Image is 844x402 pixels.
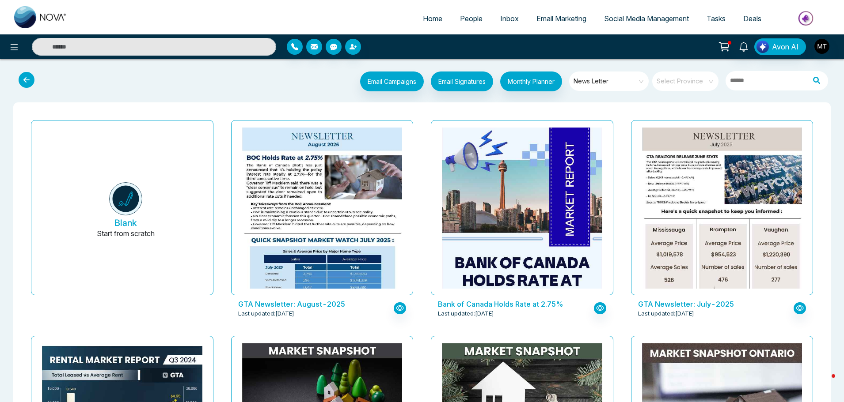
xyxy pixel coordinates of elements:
span: Email Marketing [536,14,586,23]
p: GTA Newsletter: August-2025 [238,299,389,309]
img: Lead Flow [757,41,769,53]
span: Inbox [500,14,519,23]
span: Last updated: [DATE] [438,309,494,318]
span: Avon AI [772,41,798,52]
span: Social Media Management [604,14,689,23]
button: Email Campaigns [360,71,424,91]
img: User Avatar [814,39,829,54]
a: Email Marketing [528,10,595,27]
button: BlankStart from scratch [46,128,206,295]
iframe: Intercom live chat [814,372,835,393]
a: Home [414,10,451,27]
p: Start from scratch [97,228,155,249]
a: Monthly Planner [493,71,562,94]
img: Market-place.gif [775,8,839,28]
span: Last updated: [DATE] [238,309,294,318]
img: Nova CRM Logo [14,6,67,28]
p: GTA Newsletter: July-2025 [638,299,789,309]
button: Avon AI [754,38,806,55]
a: Email Signatures [424,71,493,94]
a: Email Campaigns [353,76,424,85]
a: Inbox [491,10,528,27]
span: Last updated: [DATE] [638,309,694,318]
img: novacrm [109,182,142,215]
button: Email Signatures [431,71,493,91]
span: People [460,14,483,23]
a: Social Media Management [595,10,698,27]
span: Deals [743,14,761,23]
button: Monthly Planner [500,71,562,91]
span: Tasks [707,14,726,23]
span: News Letter [574,75,646,88]
a: People [451,10,491,27]
h5: Blank [114,218,137,228]
a: Tasks [698,10,734,27]
span: Home [423,14,442,23]
p: Bank of Canada Holds Rate at 2.75% [438,299,589,309]
a: Deals [734,10,770,27]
